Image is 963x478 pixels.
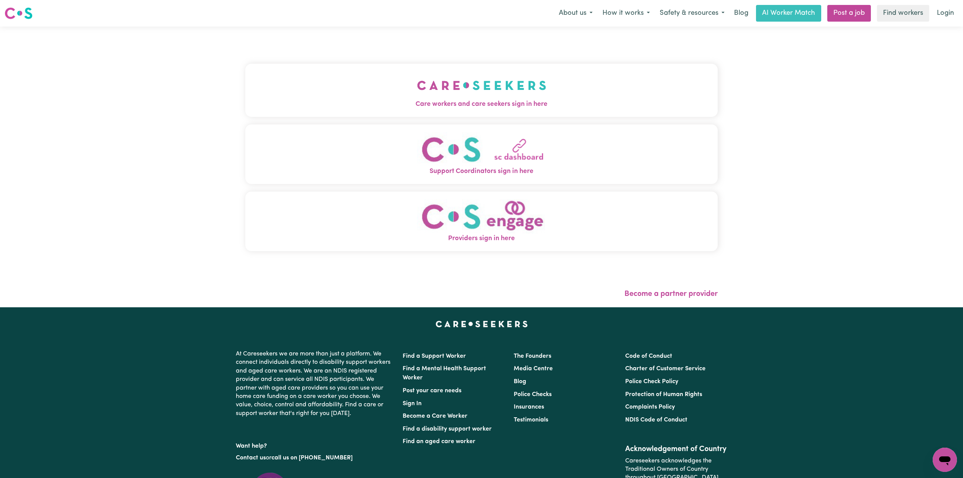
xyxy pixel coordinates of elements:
a: Find a Support Worker [403,353,466,359]
button: Care workers and care seekers sign in here [245,64,718,117]
a: Blog [514,379,526,385]
img: Careseekers logo [5,6,33,20]
a: Login [932,5,958,22]
a: Code of Conduct [625,353,672,359]
a: The Founders [514,353,551,359]
a: Find a Mental Health Support Worker [403,366,486,381]
a: Become a Care Worker [403,413,467,419]
iframe: Button to launch messaging window [933,448,957,472]
p: Want help? [236,439,394,450]
p: At Careseekers we are more than just a platform. We connect individuals directly to disability su... [236,347,394,421]
a: Careseekers logo [5,5,33,22]
a: Police Check Policy [625,379,678,385]
a: Careseekers home page [436,321,528,327]
a: Post your care needs [403,388,461,394]
a: NDIS Code of Conduct [625,417,687,423]
a: call us on [PHONE_NUMBER] [271,455,353,461]
a: Post a job [827,5,871,22]
button: How it works [598,5,655,21]
button: Support Coordinators sign in here [245,124,718,184]
span: Care workers and care seekers sign in here [245,99,718,109]
h2: Acknowledgement of Country [625,445,727,454]
button: Providers sign in here [245,192,718,251]
span: Providers sign in here [245,234,718,244]
p: or [236,451,394,465]
a: Complaints Policy [625,404,675,410]
a: Protection of Human Rights [625,392,702,398]
span: Support Coordinators sign in here [245,167,718,176]
a: Find a disability support worker [403,426,492,432]
a: Find an aged care worker [403,439,475,445]
a: Blog [729,5,753,22]
a: Police Checks [514,392,552,398]
a: Contact us [236,455,266,461]
a: Sign In [403,401,422,407]
a: Become a partner provider [624,290,718,298]
a: Find workers [877,5,929,22]
a: Insurances [514,404,544,410]
button: Safety & resources [655,5,729,21]
a: Charter of Customer Service [625,366,706,372]
a: AI Worker Match [756,5,821,22]
a: Media Centre [514,366,553,372]
a: Testimonials [514,417,548,423]
button: About us [554,5,598,21]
